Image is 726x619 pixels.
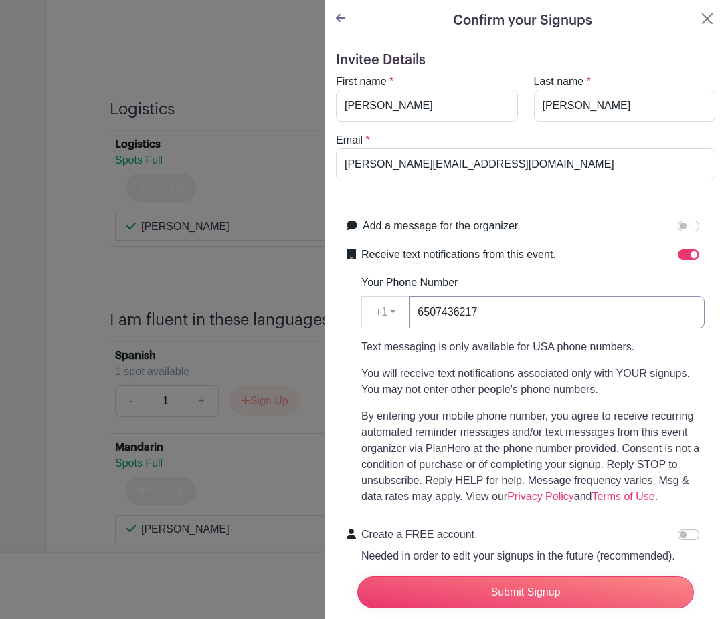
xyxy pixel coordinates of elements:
[357,576,694,608] input: Submit Signup
[336,52,715,68] h5: Invitee Details
[507,491,574,502] a: Privacy Policy
[336,132,363,148] label: Email
[361,247,556,263] label: Receive text notifications from this event.
[534,74,584,90] label: Last name
[336,74,387,90] label: First name
[361,408,705,505] p: By entering your mobile phone number, you agree to receive recurring automated reminder messages ...
[361,275,458,291] label: Your Phone Number
[361,548,675,564] p: Needed in order to edit your signups in the future (recommended).
[361,527,675,543] p: Create a FREE account.
[453,11,592,31] h5: Confirm your Signups
[699,11,715,27] button: Close
[363,218,521,234] label: Add a message for the organizer.
[592,491,654,502] a: Terms of Use
[361,296,410,328] button: +1
[361,339,705,355] p: Text messaging is only available for USA phone numbers.
[361,366,705,398] p: You will receive text notifications associated only with YOUR signups. You may not enter other pe...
